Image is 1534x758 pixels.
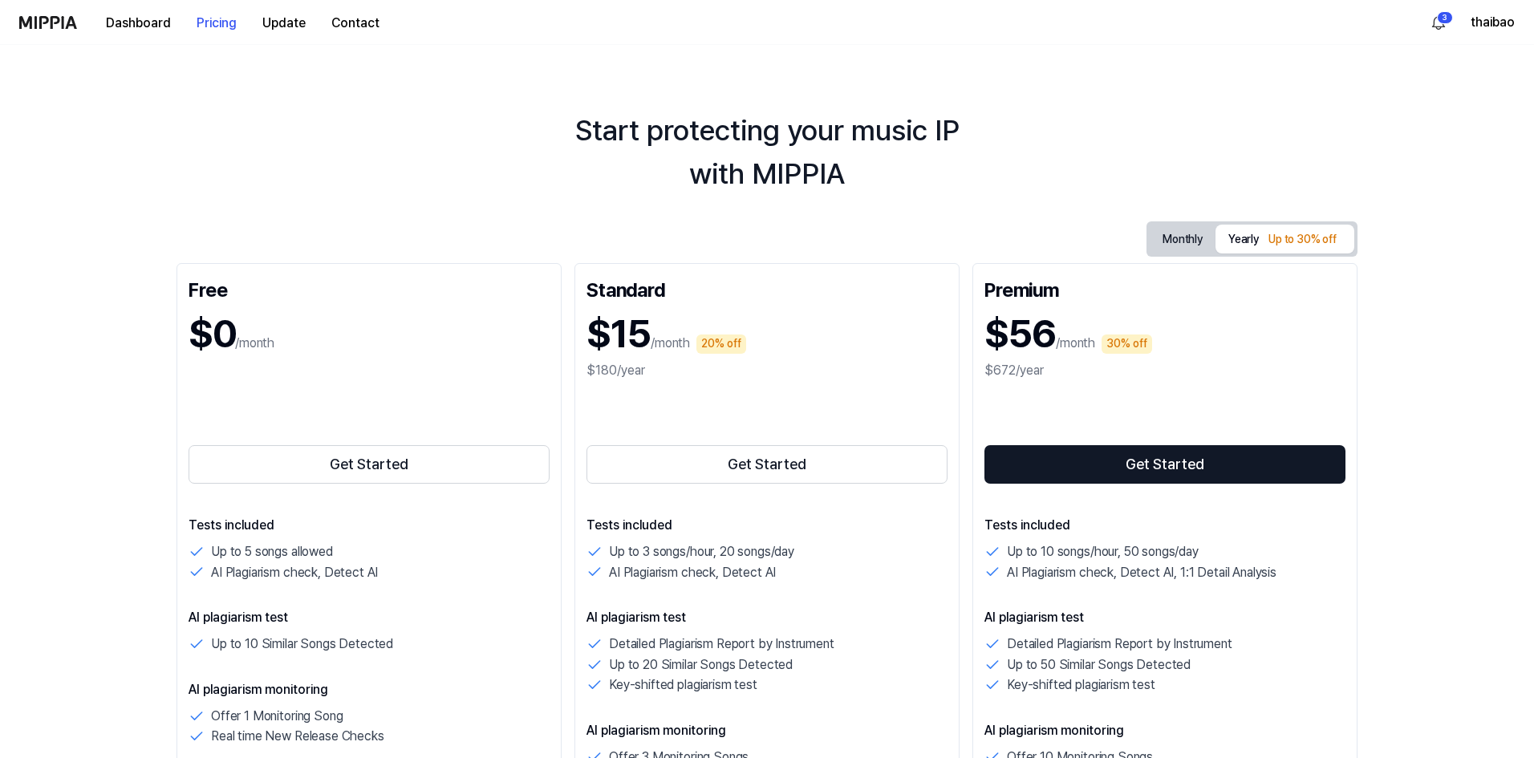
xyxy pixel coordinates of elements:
[586,361,948,380] div: $180/year
[586,275,948,301] div: Standard
[984,516,1345,535] p: Tests included
[1007,634,1232,655] p: Detailed Plagiarism Report by Instrument
[184,7,250,39] button: Pricing
[984,608,1345,627] p: AI plagiarism test
[1007,675,1155,695] p: Key-shifted plagiarism test
[1102,334,1152,354] div: 30% off
[235,334,274,353] p: /month
[1215,225,1354,253] button: Yearly
[211,562,378,583] p: AI Plagiarism check, Detect AI
[1056,334,1095,353] p: /month
[19,16,77,29] img: logo
[93,7,184,39] button: Dashboard
[984,445,1345,484] button: Get Started
[250,1,319,45] a: Update
[586,608,948,627] p: AI plagiarism test
[984,307,1056,361] h1: $56
[984,361,1345,380] div: $672/year
[211,634,393,655] p: Up to 10 Similar Songs Detected
[1007,541,1199,562] p: Up to 10 songs/hour, 50 songs/day
[189,608,550,627] p: AI plagiarism test
[586,445,948,484] button: Get Started
[1426,10,1451,35] button: 알림3
[189,442,550,487] a: Get Started
[319,7,392,39] button: Contact
[189,516,550,535] p: Tests included
[189,680,550,699] p: AI plagiarism monitoring
[586,721,948,740] p: AI plagiarism monitoring
[1007,562,1276,583] p: AI Plagiarism check, Detect AI, 1:1 Detail Analysis
[984,721,1345,740] p: AI plagiarism monitoring
[1007,655,1191,675] p: Up to 50 Similar Songs Detected
[984,275,1345,301] div: Premium
[651,334,690,353] p: /month
[1429,13,1448,32] img: 알림
[609,655,793,675] p: Up to 20 Similar Songs Detected
[250,7,319,39] button: Update
[1471,13,1515,32] button: thaibao
[211,541,333,562] p: Up to 5 songs allowed
[609,541,794,562] p: Up to 3 songs/hour, 20 songs/day
[696,334,746,354] div: 20% off
[984,442,1345,487] a: Get Started
[189,307,235,361] h1: $0
[609,634,834,655] p: Detailed Plagiarism Report by Instrument
[1437,11,1453,24] div: 3
[1264,230,1341,249] div: Up to 30% off
[586,442,948,487] a: Get Started
[586,516,948,535] p: Tests included
[189,275,550,301] div: Free
[609,675,757,695] p: Key-shifted plagiarism test
[184,1,250,45] a: Pricing
[189,445,550,484] button: Get Started
[609,562,776,583] p: AI Plagiarism check, Detect AI
[211,726,384,747] p: Real time New Release Checks
[211,706,343,727] p: Offer 1 Monitoring Song
[586,307,651,361] h1: $15
[1150,227,1215,252] button: Monthly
